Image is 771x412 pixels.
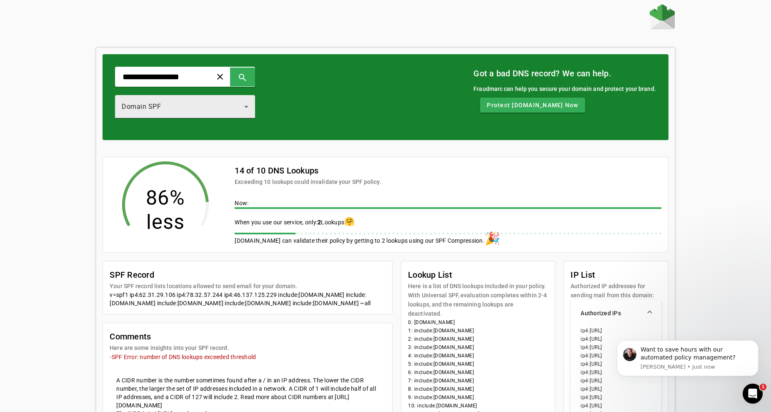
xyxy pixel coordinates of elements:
[571,281,661,300] mat-card-subtitle: Authorized IP addresses for sending mail from this domain:
[408,368,548,377] li: 6: include:[DOMAIN_NAME]
[235,164,381,177] mat-card-title: 14 of 10 DNS Lookups
[110,281,297,291] mat-card-subtitle: Your SPF record lists locations allowed to send email for your domain.
[408,385,548,393] li: 8: include:[DOMAIN_NAME]
[110,268,297,281] mat-card-title: SPF Record
[581,402,651,410] li: ip4:[URL]
[408,352,548,360] li: 4: include:[DOMAIN_NAME]
[581,377,651,385] li: ip4:[URL]
[604,328,771,389] iframe: Intercom notifications message
[408,281,548,318] mat-card-subtitle: Here is a list of DNS lookups included in your policy. With Universal SPF, evaluation completes w...
[110,291,385,307] div: v=spf1 ip4:62.31.29.106 ip4:78.32.57.244 ip4:46.137.125.229 include:[DOMAIN_NAME] include:[DOMAIN...
[408,393,548,402] li: 9: include:[DOMAIN_NAME]
[408,268,548,281] mat-card-title: Lookup List
[235,199,661,209] div: Now:
[581,360,651,368] li: ip4:[URL]
[480,98,585,113] button: Protect [DOMAIN_NAME] Now
[487,101,578,109] span: Protect [DOMAIN_NAME] Now
[760,384,766,390] span: 1
[650,4,675,29] img: Fraudmarc Logo
[581,368,651,377] li: ip4:[URL]
[235,237,485,244] span: [DOMAIN_NAME] can validate their policy by getting to 2 lookups using our SPF Compression.
[581,385,651,393] li: ip4:[URL]
[408,402,548,410] li: 10: include:[DOMAIN_NAME]
[581,343,651,352] li: ip4:[URL]
[408,360,548,368] li: 5: include:[DOMAIN_NAME]
[408,377,548,385] li: 7: include:[DOMAIN_NAME]
[408,335,548,343] li: 2: include:[DOMAIN_NAME]
[235,217,661,226] div: When you use our service, only: Lookups
[344,216,355,226] span: 🤗
[581,352,651,360] li: ip4:[URL]
[318,219,321,226] span: 2
[146,186,185,210] tspan: 86%
[581,335,651,343] li: ip4:[URL]
[408,343,548,352] li: 3: include:[DOMAIN_NAME]
[110,369,385,409] mat-card-content: A CIDR number is the number sometimes found after a / in an IP address. The lower the CIDR number...
[650,4,675,31] a: Home
[473,84,656,93] div: Fraudmarc can help you secure your domain and protect your brand.
[110,343,229,352] mat-card-subtitle: Here are some insights into your SPF record.
[581,309,641,317] mat-panel-title: Authorized IPs
[408,327,548,335] li: 1: include:[DOMAIN_NAME]
[408,318,548,327] li: 0: [DOMAIN_NAME]
[235,177,381,186] mat-card-subtitle: Exceeding 10 lookups could invalidate your SPF policy.
[473,67,656,80] mat-card-title: Got a bad DNS record? We can help.
[485,231,500,246] span: 🎉
[146,210,185,234] tspan: less
[581,327,651,335] li: ip4:[URL]
[743,384,763,404] iframe: Intercom live chat
[110,352,385,361] mat-error: -SPF Error: number of DNS lookups exceeded threshold
[571,268,661,281] mat-card-title: IP List
[571,300,661,327] mat-expansion-panel-header: Authorized IPs
[581,393,651,402] li: ip4:[URL]
[122,103,161,111] span: Domain SPF
[110,330,229,343] mat-card-title: Comments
